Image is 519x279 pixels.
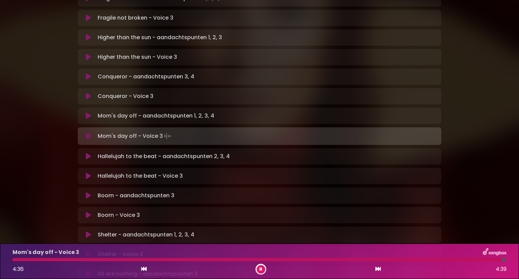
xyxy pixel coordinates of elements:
[98,33,222,42] p: Higher than the sun - aandachtspunten 1, 2, 3
[98,172,183,180] p: Hallelujah to the beat - Voice 3
[98,211,140,219] p: Boom - Voice 3
[98,131,172,141] p: Mom's day off - Voice 3
[98,112,214,120] p: Mom's day off - aandachtspunten 1, 2, 3, 4
[98,192,174,200] p: Boom - aandachtspunten 3
[98,152,230,160] p: Hallelujah to the beat - aandachtspunten 2, 3, 4
[98,73,194,81] p: Conqueror - aandachtspunten 3, 4
[13,265,24,273] span: 4:36
[98,92,153,100] p: Conqueror - Voice 3
[98,231,194,239] p: Shelter - aandachtspunten 1, 2, 3, 4
[496,265,506,273] span: 4:39
[483,248,506,257] img: songbox-logo-white.png
[13,248,79,256] p: Mom's day off - Voice 3
[163,131,172,141] img: waveform4.gif
[98,53,177,61] p: Higher than the sun - Voice 3
[98,14,173,22] p: Fragile not broken - Voice 3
